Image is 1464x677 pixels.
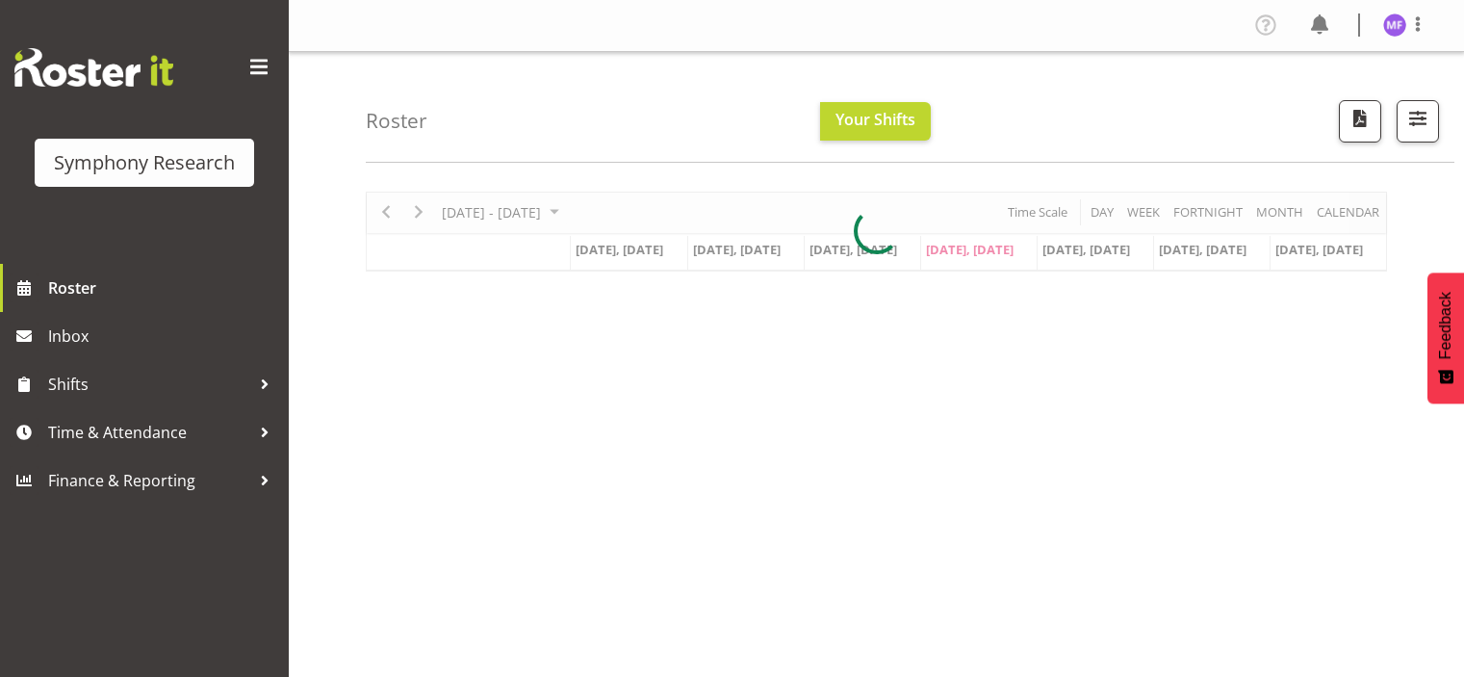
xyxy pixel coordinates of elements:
button: Download a PDF of the roster according to the set date range. [1339,100,1381,143]
span: Inbox [48,322,279,351]
span: Shifts [48,370,250,399]
img: megan-fahaivalu1907.jpg [1383,13,1406,37]
button: Filter Shifts [1397,100,1439,143]
img: Rosterit website logo [14,48,173,87]
span: Finance & Reporting [48,466,250,495]
h4: Roster [366,110,427,132]
span: Time & Attendance [48,418,250,447]
div: Symphony Research [54,148,235,177]
button: Feedback - Show survey [1427,273,1464,404]
button: Your Shifts [820,102,931,141]
span: Feedback [1437,292,1454,359]
span: Roster [48,273,279,302]
span: Your Shifts [835,109,915,130]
